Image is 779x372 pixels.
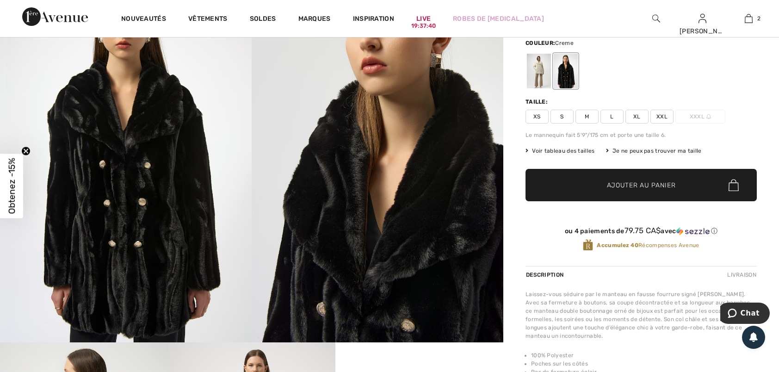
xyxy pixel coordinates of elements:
[526,131,757,139] div: Le mannequin fait 5'9"/175 cm et porte une taille 6.
[720,303,770,326] iframe: Ouvre un widget dans lequel vous pouvez chatter avec l’un de nos agents
[625,110,649,124] span: XL
[526,40,555,46] span: Couleur:
[624,226,661,235] span: 79.75 CA$
[729,180,739,192] img: Bag.svg
[6,158,17,214] span: Obtenez -15%
[745,13,753,24] img: Mon panier
[531,360,757,368] li: Poches sur les côtés
[680,26,725,36] div: [PERSON_NAME]
[526,147,595,155] span: Voir tableau des tailles
[583,239,593,251] img: Récompenses Avenue
[527,54,551,88] div: Creme
[575,110,599,124] span: M
[600,110,624,124] span: L
[22,7,88,26] img: 1ère Avenue
[606,147,702,155] div: Je ne peux pas trouver ma taille
[676,227,710,236] img: Sezzle
[526,226,757,236] div: ou 4 paiements de avec
[411,22,436,31] div: 19:37:40
[188,15,228,25] a: Vêtements
[699,13,706,24] img: Mes infos
[725,267,757,283] div: Livraison
[554,54,578,88] div: Noir
[353,15,394,25] span: Inspiration
[250,15,276,25] a: Soldes
[597,241,699,249] span: Récompenses Avenue
[555,40,574,46] span: Creme
[531,351,757,360] li: 100% Polyester
[526,169,757,201] button: Ajouter au panier
[675,110,725,124] span: XXXL
[550,110,574,124] span: S
[298,15,331,25] a: Marques
[706,114,711,119] img: ring-m.svg
[652,13,660,24] img: recherche
[526,267,566,283] div: Description
[757,14,760,23] span: 2
[21,147,31,156] button: Close teaser
[416,14,431,24] a: Live19:37:40
[526,110,549,124] span: XS
[597,242,638,248] strong: Accumulez 40
[726,13,771,24] a: 2
[607,180,676,190] span: Ajouter au panier
[526,290,757,340] div: Laissez-vous séduire par le manteau en fausse fourrure signé [PERSON_NAME]. Avec sa fermeture à b...
[453,14,544,24] a: Robes de [MEDICAL_DATA]
[699,14,706,23] a: Se connecter
[526,226,757,239] div: ou 4 paiements de79.75 CA$avecSezzle Cliquez pour en savoir plus sur Sezzle
[526,98,550,106] div: Taille:
[121,15,166,25] a: Nouveautés
[650,110,674,124] span: XXL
